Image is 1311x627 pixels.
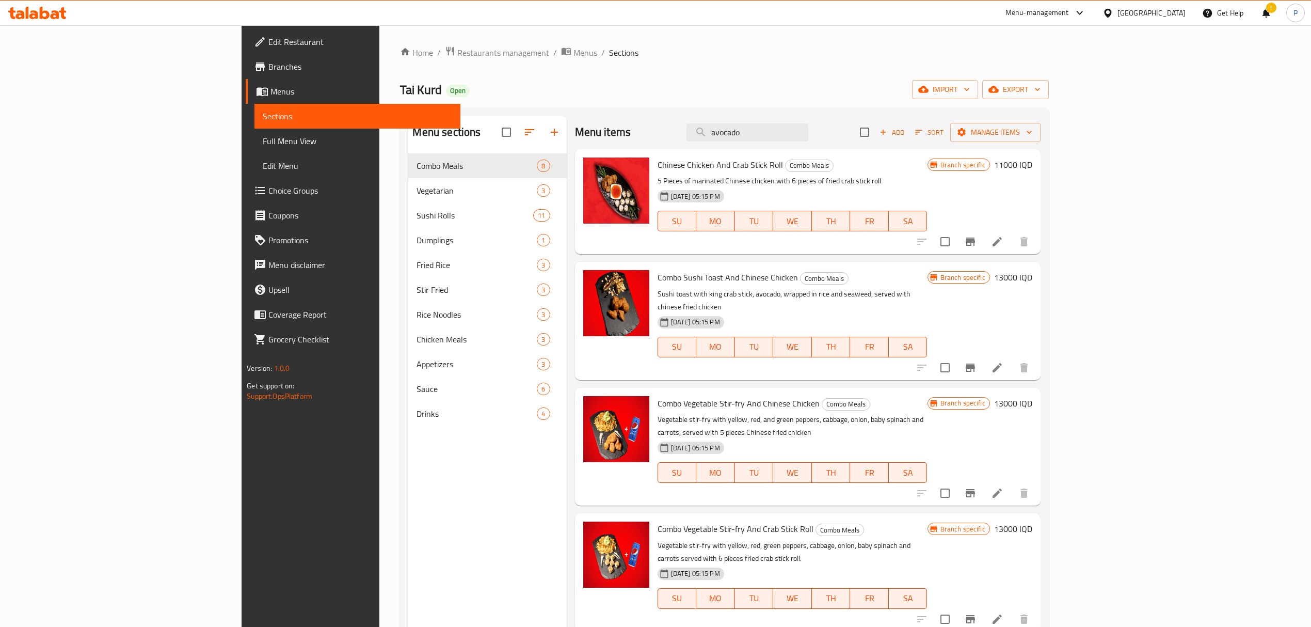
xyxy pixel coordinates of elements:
[700,465,731,480] span: MO
[408,178,566,203] div: Vegetarian3
[875,124,908,140] span: Add item
[696,462,735,483] button: MO
[417,383,537,395] div: Sauce
[700,214,731,229] span: MO
[816,214,846,229] span: TH
[561,46,597,59] a: Menus
[583,158,649,224] img: Chinese Chicken And Crab Stick Roll
[667,443,724,453] span: [DATE] 05:15 PM
[875,124,908,140] button: Add
[537,160,550,172] div: items
[408,253,566,277] div: Fried Rice3
[268,333,452,346] span: Grocery Checklist
[268,284,452,296] span: Upsell
[878,127,906,138] span: Add
[854,214,885,229] span: FR
[246,253,460,277] a: Menu disclaimer
[889,588,928,609] button: SA
[773,337,812,357] button: WE
[263,110,452,122] span: Sections
[889,337,928,357] button: SA
[850,211,889,231] button: FR
[517,120,542,145] span: Sort sections
[417,160,537,172] span: Combo Meals
[936,273,989,283] span: Branch specific
[816,591,846,606] span: TH
[893,214,923,229] span: SA
[934,357,956,379] span: Select to update
[417,284,537,296] div: Stir Fried
[534,211,549,221] span: 11
[537,161,549,171] span: 8
[850,337,889,357] button: FR
[246,277,460,302] a: Upsell
[268,259,452,271] span: Menu disclaimer
[994,396,1032,411] h6: 13000 IQD
[812,462,851,483] button: TH
[854,465,885,480] span: FR
[537,285,549,295] span: 3
[1117,7,1186,19] div: [GEOGRAPHIC_DATA]
[786,160,833,171] span: Combo Meals
[583,270,649,336] img: Combo Sushi Toast And Chinese Chicken
[658,211,696,231] button: SU
[417,259,537,271] span: Fried Rice
[658,462,696,483] button: SU
[800,272,849,285] div: Combo Meals
[696,211,735,231] button: MO
[991,236,1003,248] a: Edit menu item
[777,591,808,606] span: WE
[537,260,549,270] span: 3
[662,465,692,480] span: SU
[662,214,692,229] span: SU
[553,46,557,59] li: /
[822,398,870,410] span: Combo Meals
[246,79,460,104] a: Menus
[816,524,864,536] div: Combo Meals
[583,522,649,588] img: Combo Vegetable Stir-fry And Crab Stick Roll
[777,214,808,229] span: WE
[417,308,537,321] div: Rice Noodles
[408,302,566,327] div: Rice Noodles3
[658,521,813,537] span: Combo Vegetable Stir-fry And Crab Stick Roll
[408,228,566,253] div: Dumplings1
[1293,7,1298,19] span: P
[696,337,735,357] button: MO
[263,135,452,147] span: Full Menu View
[537,186,549,196] span: 3
[537,234,550,246] div: items
[270,85,452,98] span: Menus
[408,377,566,401] div: Sauce6
[700,591,731,606] span: MO
[735,462,774,483] button: TU
[850,588,889,609] button: FR
[912,80,978,99] button: import
[247,379,294,393] span: Get support on:
[936,398,989,408] span: Branch specific
[667,569,724,578] span: [DATE] 05:15 PM
[1012,481,1036,506] button: delete
[537,407,550,420] div: items
[417,184,537,197] span: Vegetarian
[417,209,533,222] span: Sushi Rolls
[1012,229,1036,254] button: delete
[785,160,834,172] div: Combo Meals
[609,46,638,59] span: Sections
[537,384,549,394] span: 6
[854,591,885,606] span: FR
[991,613,1003,625] a: Edit menu item
[816,465,846,480] span: TH
[658,288,928,314] p: Sushi toast with king crab stick, avocado, wrapped in rice and seaweed, served with chinese fried...
[812,211,851,231] button: TH
[408,277,566,302] div: Stir Fried3
[1012,355,1036,380] button: delete
[893,591,923,606] span: SA
[990,83,1041,96] span: export
[816,339,846,354] span: TH
[994,270,1032,285] h6: 13000 IQD
[417,358,537,370] div: Appetizers
[658,588,696,609] button: SU
[408,153,566,178] div: Combo Meals8
[268,209,452,222] span: Coupons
